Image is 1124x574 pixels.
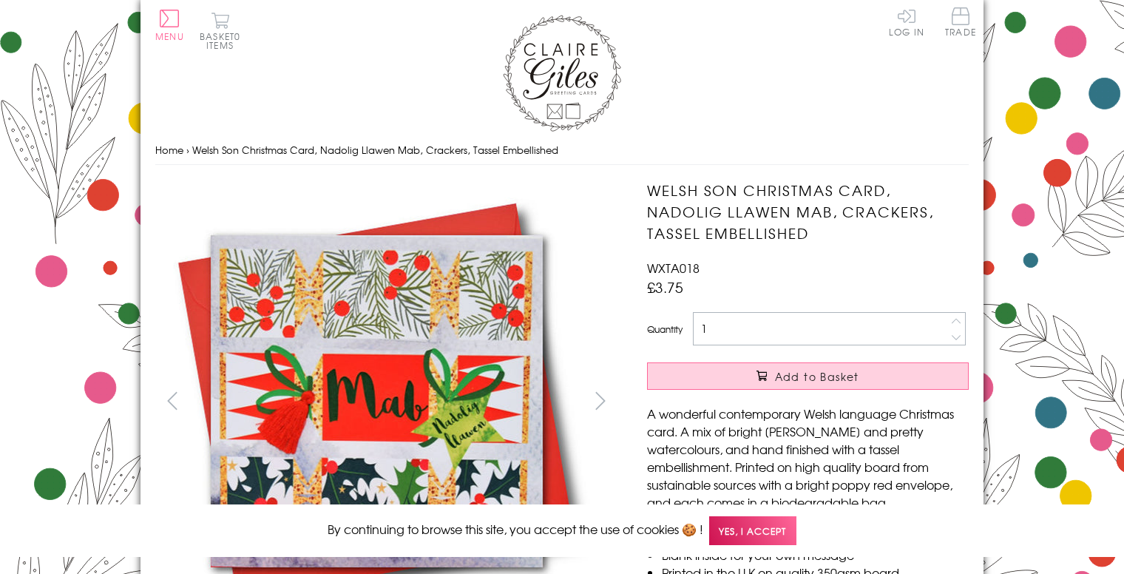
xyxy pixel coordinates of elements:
[206,30,240,52] span: 0 items
[155,143,183,157] a: Home
[503,15,621,132] img: Claire Giles Greetings Cards
[945,7,976,36] span: Trade
[155,30,184,43] span: Menu
[945,7,976,39] a: Trade
[647,277,683,297] span: £3.75
[186,143,189,157] span: ›
[647,259,700,277] span: WXTA018
[647,323,683,336] label: Quantity
[889,7,924,36] a: Log In
[709,516,796,545] span: Yes, I accept
[155,135,969,166] nav: breadcrumbs
[200,12,240,50] button: Basket0 items
[584,384,617,417] button: next
[775,369,859,384] span: Add to Basket
[647,405,969,511] p: A wonderful contemporary Welsh language Christmas card. A mix of bright [PERSON_NAME] and pretty ...
[647,180,969,243] h1: Welsh Son Christmas Card, Nadolig Llawen Mab, Crackers, Tassel Embellished
[192,143,558,157] span: Welsh Son Christmas Card, Nadolig Llawen Mab, Crackers, Tassel Embellished
[647,362,969,390] button: Add to Basket
[155,10,184,41] button: Menu
[155,384,189,417] button: prev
